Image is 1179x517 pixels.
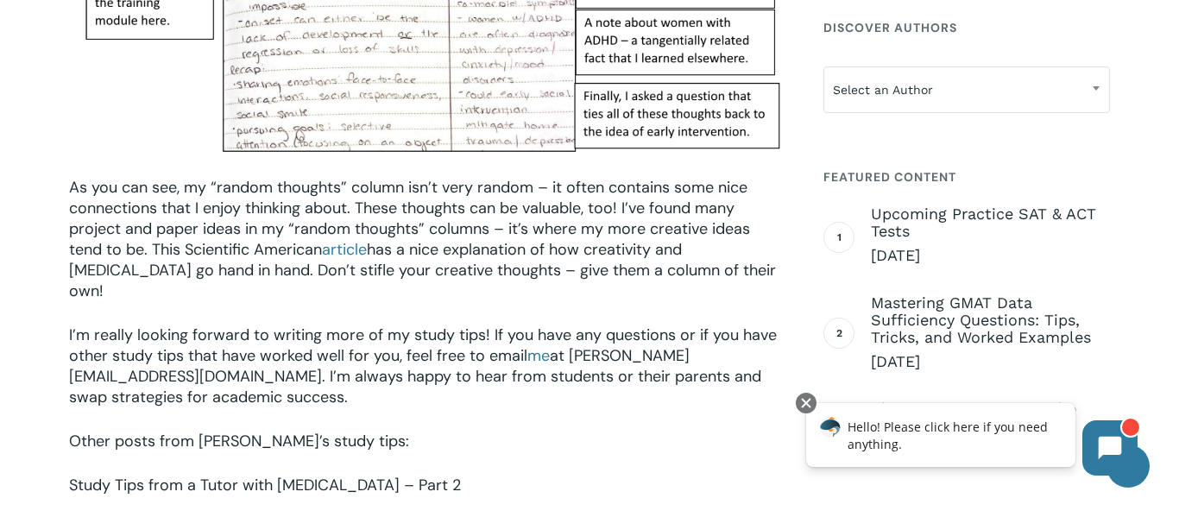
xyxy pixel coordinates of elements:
[322,239,367,260] a: article
[871,205,1110,240] span: Upcoming Practice SAT & ACT Tests
[69,239,776,301] span: has a nice explanation of how creativity and [MEDICAL_DATA] go hand in hand. Don’t stifle your cr...
[871,294,1110,346] span: Mastering GMAT Data Sufficiency Questions: Tips, Tricks, and Worked Examples
[823,161,1110,192] h4: Featured Content
[824,72,1109,108] span: Select an Author
[871,294,1110,372] a: Mastering GMAT Data Sufficiency Questions: Tips, Tricks, and Worked Examples [DATE]
[527,345,550,366] a: me
[823,66,1110,113] span: Select an Author
[871,205,1110,266] a: Upcoming Practice SAT & ACT Tests [DATE]
[69,431,782,475] p: Other posts from [PERSON_NAME]’s study tips:
[69,325,777,366] span: I’m really looking forward to writing more of my study tips! If you have any questions or if you ...
[69,345,761,407] span: at [PERSON_NAME][EMAIL_ADDRESS][DOMAIN_NAME]. I’m always happy to hear from students or their par...
[69,177,750,260] span: As you can see, my “random thoughts” column isn’t very random – it often contains some nice conne...
[871,351,1110,372] span: [DATE]
[823,12,1110,43] h4: Discover Authors
[788,389,1155,493] iframe: Chatbot
[871,245,1110,266] span: [DATE]
[69,475,461,495] a: Study Tips from a Tutor with [MEDICAL_DATA] – Part 2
